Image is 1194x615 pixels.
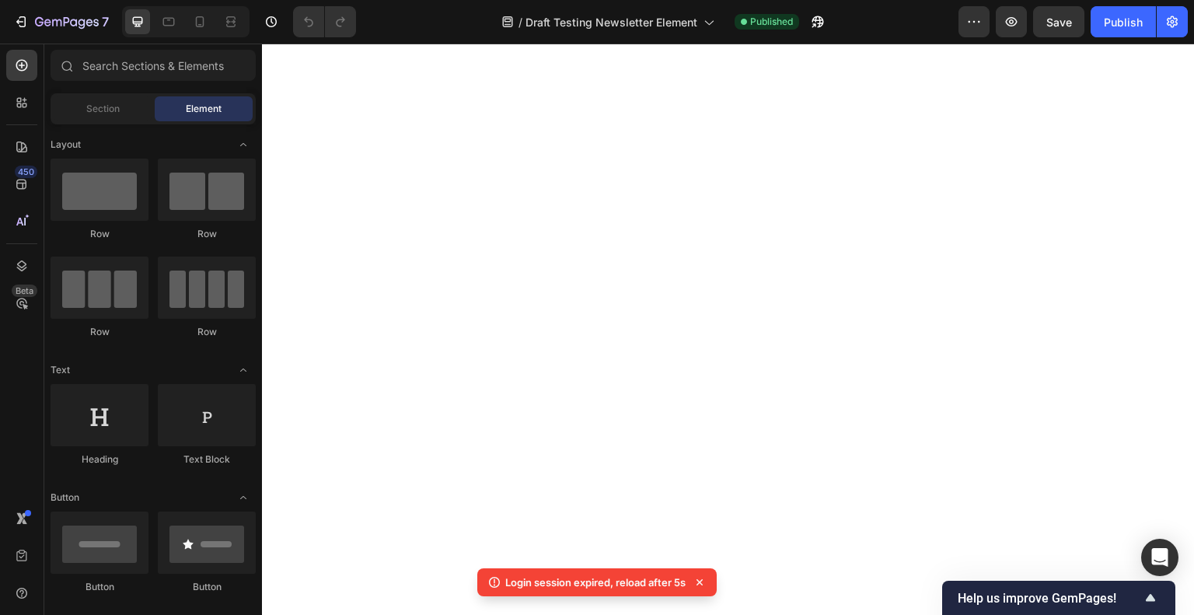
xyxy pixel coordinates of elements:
p: 7 [102,12,109,31]
span: Toggle open [231,485,256,510]
span: Text [51,363,70,377]
span: Element [186,102,222,116]
div: Open Intercom Messenger [1141,539,1178,576]
div: Row [158,325,256,339]
input: Search Sections & Elements [51,50,256,81]
div: Row [51,227,148,241]
button: Show survey - Help us improve GemPages! [958,589,1160,607]
div: Row [51,325,148,339]
span: Published [750,15,793,29]
div: Undo/Redo [293,6,356,37]
span: Toggle open [231,358,256,383]
button: 7 [6,6,116,37]
p: Login session expired, reload after 5s [505,575,686,590]
button: Save [1033,6,1084,37]
div: Button [158,580,256,594]
div: Button [51,580,148,594]
div: 450 [15,166,37,178]
div: Row [158,227,256,241]
span: / [518,14,522,30]
div: Heading [51,453,148,466]
div: Beta [12,285,37,297]
span: Button [51,491,79,505]
span: Toggle open [231,132,256,157]
iframe: Design area [262,44,1194,615]
span: Save [1046,16,1072,29]
span: Help us improve GemPages! [958,591,1141,606]
div: Publish [1104,14,1143,30]
span: Draft Testing Newsletter Element [525,14,697,30]
span: Section [86,102,120,116]
div: Text Block [158,453,256,466]
button: Publish [1091,6,1156,37]
span: Layout [51,138,81,152]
